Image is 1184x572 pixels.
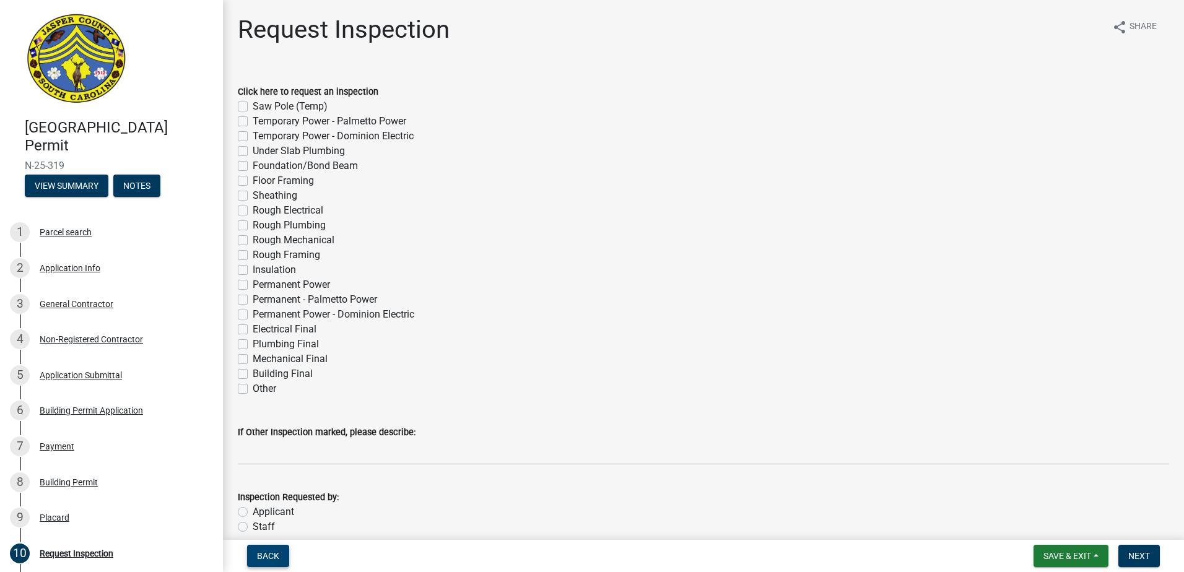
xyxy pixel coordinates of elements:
[253,366,313,381] label: Building Final
[253,307,414,322] label: Permanent Power - Dominion Electric
[253,129,414,144] label: Temporary Power - Dominion Electric
[238,15,450,45] h1: Request Inspection
[238,88,378,97] label: Click here to request an inspection
[253,99,328,114] label: Saw Pole (Temp)
[253,158,358,173] label: Foundation/Bond Beam
[1130,20,1157,35] span: Share
[247,545,289,567] button: Back
[1112,20,1127,35] i: share
[25,175,108,197] button: View Summary
[1118,545,1160,567] button: Next
[40,442,74,451] div: Payment
[1102,15,1167,39] button: shareShare
[25,119,213,155] h4: [GEOGRAPHIC_DATA] Permit
[10,401,30,420] div: 6
[40,406,143,415] div: Building Permit Application
[10,294,30,314] div: 3
[25,181,108,191] wm-modal-confirm: Summary
[40,264,100,272] div: Application Info
[10,544,30,563] div: 10
[1034,545,1108,567] button: Save & Exit
[10,258,30,278] div: 2
[40,478,98,487] div: Building Permit
[10,222,30,242] div: 1
[113,175,160,197] button: Notes
[253,203,323,218] label: Rough Electrical
[253,337,319,352] label: Plumbing Final
[253,505,294,519] label: Applicant
[253,233,334,248] label: Rough Mechanical
[25,13,128,106] img: Jasper County, South Carolina
[10,472,30,492] div: 8
[40,549,113,558] div: Request Inspection
[40,371,122,379] div: Application Submittal
[253,248,320,262] label: Rough Framing
[25,160,198,171] span: N-25-319
[10,365,30,385] div: 5
[257,551,279,561] span: Back
[10,436,30,456] div: 7
[253,144,345,158] label: Under Slab Plumbing
[238,428,416,437] label: If Other Inspection marked, please describe:
[253,188,297,203] label: Sheathing
[1043,551,1091,561] span: Save & Exit
[10,329,30,349] div: 4
[238,493,339,502] label: Inspection Requested by:
[253,114,406,129] label: Temporary Power - Palmetto Power
[253,277,330,292] label: Permanent Power
[253,292,377,307] label: Permanent - Palmetto Power
[253,262,296,277] label: Insulation
[253,173,314,188] label: Floor Framing
[40,513,69,522] div: Placard
[113,181,160,191] wm-modal-confirm: Notes
[253,519,275,534] label: Staff
[10,508,30,527] div: 9
[253,352,328,366] label: Mechanical Final
[253,381,276,396] label: Other
[40,300,113,308] div: General Contractor
[40,335,143,344] div: Non-Registered Contractor
[253,218,326,233] label: Rough Plumbing
[253,322,316,337] label: Electrical Final
[40,228,92,236] div: Parcel search
[1128,551,1150,561] span: Next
